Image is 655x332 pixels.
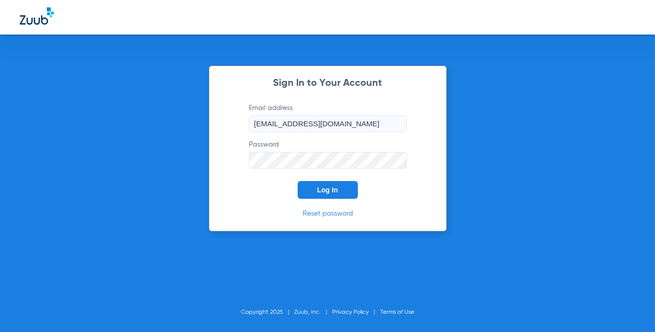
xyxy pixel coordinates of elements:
[298,181,358,199] button: Log In
[241,307,294,317] li: Copyright 2025
[249,140,407,169] label: Password
[303,210,353,217] a: Reset password
[20,7,54,25] img: Zuub Logo
[249,152,407,169] input: Password
[234,78,422,88] h2: Sign In to Your Account
[317,186,338,194] span: Log In
[249,103,407,132] label: Email address
[606,285,655,332] iframe: Chat Widget
[332,309,369,315] a: Privacy Policy
[294,307,332,317] li: Zuub, Inc.
[249,115,407,132] input: Email address
[380,309,414,315] a: Terms of Use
